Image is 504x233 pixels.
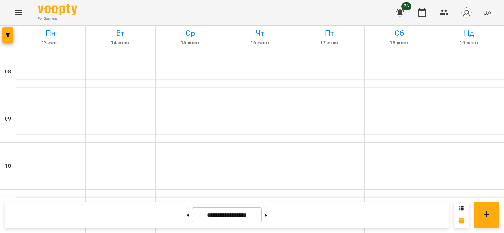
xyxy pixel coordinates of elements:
h6: 10 [5,162,11,171]
h6: 13 жовт [17,39,84,47]
h6: Пт [296,27,363,39]
h6: 19 жовт [435,39,502,47]
h6: Пн [17,27,84,39]
h6: 15 жовт [157,39,224,47]
img: avatar_s.png [461,7,472,18]
h6: 16 жовт [226,39,293,47]
h6: Чт [226,27,293,39]
h6: 17 жовт [296,39,363,47]
button: Menu [9,3,28,22]
h6: Вт [87,27,154,39]
span: For Business [38,16,77,21]
h6: Ср [157,27,224,39]
h6: 08 [5,68,11,76]
h6: 09 [5,115,11,123]
h6: 14 жовт [87,39,154,47]
button: UA [480,5,495,20]
h6: Сб [366,27,433,39]
span: 76 [401,2,411,10]
img: Voopty Logo [38,4,77,15]
h6: Нд [435,27,502,39]
h6: 18 жовт [366,39,433,47]
span: UA [483,8,491,17]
